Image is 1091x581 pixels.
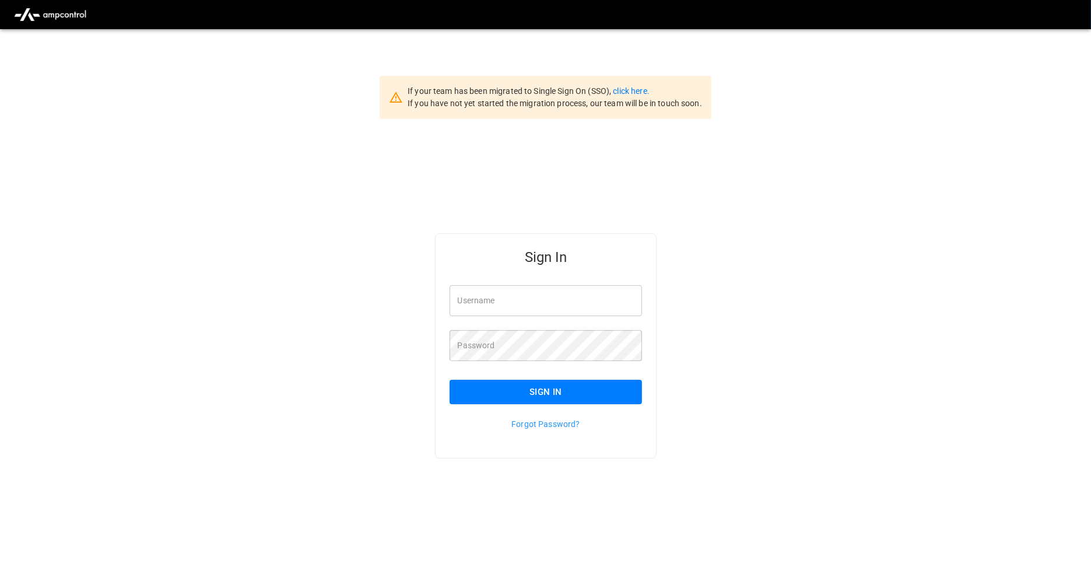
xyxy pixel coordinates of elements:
[9,3,91,26] img: ampcontrol.io logo
[613,86,649,96] a: click here.
[450,380,643,404] button: Sign In
[408,99,702,108] span: If you have not yet started the migration process, our team will be in touch soon.
[450,418,643,430] p: Forgot Password?
[408,86,613,96] span: If your team has been migrated to Single Sign On (SSO),
[450,248,643,267] h5: Sign In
